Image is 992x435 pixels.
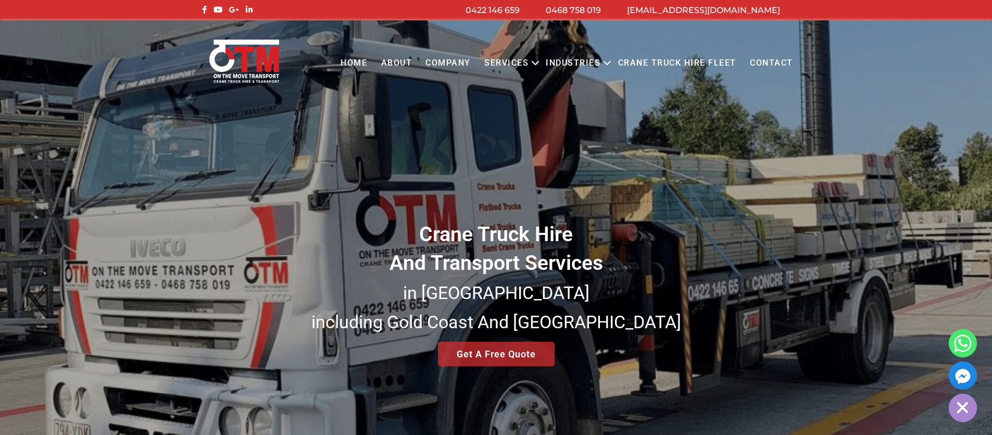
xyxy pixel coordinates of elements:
a: Whatsapp [949,329,977,357]
a: Crane Truck Hire Fleet [611,49,743,78]
a: Get A Free Quote [437,342,554,366]
a: About [374,49,419,78]
a: 0468 758 019 [546,5,601,15]
a: Services [478,49,535,78]
a: COMPANY [419,49,478,78]
a: Facebook_Messenger [949,362,977,390]
a: Contact [743,49,800,78]
small: in [GEOGRAPHIC_DATA] including Gold Coast And [GEOGRAPHIC_DATA] [311,282,681,332]
a: Industries [539,49,607,78]
a: 0422 146 659 [466,5,520,15]
a: [EMAIL_ADDRESS][DOMAIN_NAME] [627,5,780,15]
a: Home [334,49,374,78]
